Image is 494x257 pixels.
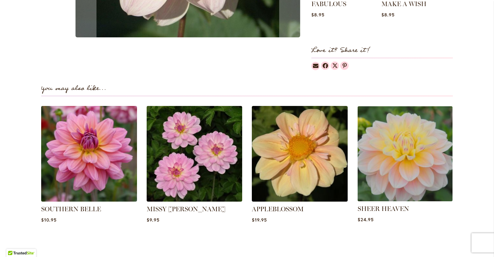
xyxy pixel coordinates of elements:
[252,197,348,203] a: APPLEBLOSSOM
[252,217,267,223] span: $19.95
[41,205,101,213] a: SOUTHERN BELLE
[41,83,106,94] strong: You may also like...
[147,205,225,213] a: MISSY [PERSON_NAME]
[358,205,409,213] a: SHEER HEAVEN
[41,106,137,202] img: SOUTHERN BELLE
[358,216,374,223] span: $24.95
[41,217,57,223] span: $10.95
[311,45,370,56] strong: Love it? Share it!
[381,12,395,18] span: $8.95
[147,197,242,203] a: MISSY SUE
[321,62,329,70] a: Dahlias on Facebook
[331,62,339,70] a: Dahlias on Twitter
[340,62,349,70] a: Dahlias on Pinterest
[311,12,325,18] span: $8.95
[41,197,137,203] a: SOUTHERN BELLE
[252,205,304,213] a: APPLEBLOSSOM
[5,234,23,252] iframe: Launch Accessibility Center
[355,104,455,204] img: SHEER HEAVEN
[147,217,160,223] span: $9.95
[252,106,348,202] img: APPLEBLOSSOM
[147,106,242,202] img: MISSY SUE
[358,196,453,203] a: SHEER HEAVEN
